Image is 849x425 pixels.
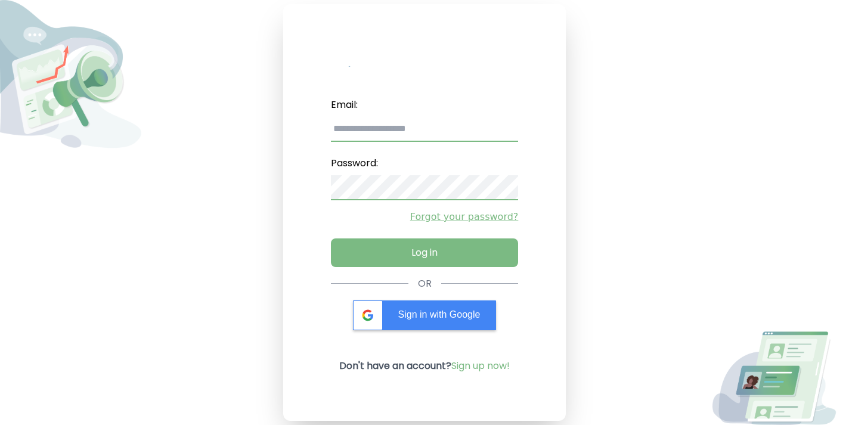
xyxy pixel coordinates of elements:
[451,359,510,373] a: Sign up now!
[331,210,519,224] a: Forgot your password?
[398,309,481,319] span: Sign in with Google
[348,52,501,73] img: My Influency
[353,300,496,330] div: Sign in with Google
[418,277,432,291] div: OR
[331,93,519,117] label: Email:
[331,151,519,175] label: Password:
[331,238,519,267] button: Log in
[339,359,510,373] p: Don't have an account?
[708,331,849,425] img: Login Image2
